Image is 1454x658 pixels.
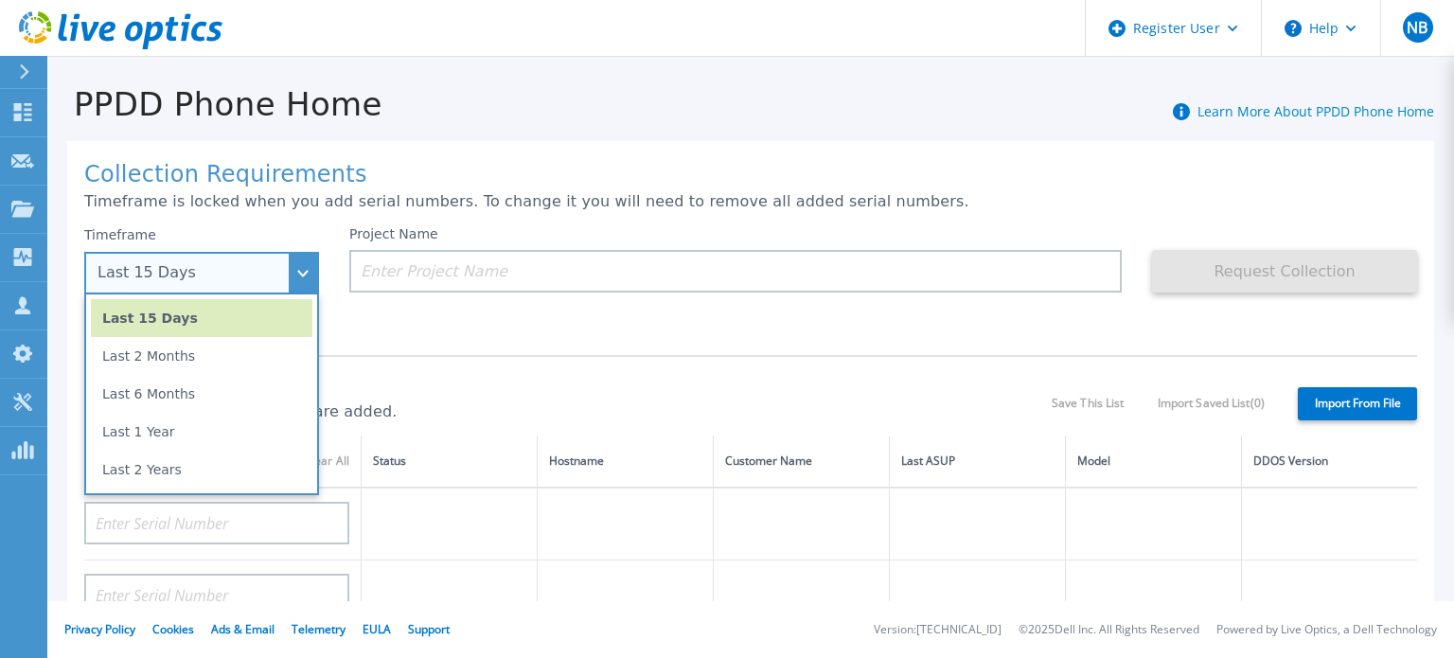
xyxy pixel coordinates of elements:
[84,162,1417,188] h1: Collection Requirements
[84,574,349,616] input: Enter Serial Number
[1152,250,1417,293] button: Request Collection
[84,227,156,242] label: Timeframe
[91,375,312,413] li: Last 6 Months
[363,621,391,637] a: EULA
[713,436,889,488] th: Customer Name
[537,436,713,488] th: Hostname
[874,624,1002,636] li: Version: [TECHNICAL_ID]
[349,250,1122,293] input: Enter Project Name
[84,371,1052,398] h1: Serial Numbers
[91,299,312,337] li: Last 15 Days
[362,436,538,488] th: Status
[889,436,1065,488] th: Last ASUP
[84,403,1052,420] p: 0 of 20 (max) serial numbers are added.
[1216,624,1437,636] li: Powered by Live Optics, a Dell Technology
[91,451,312,489] li: Last 2 Years
[1065,436,1241,488] th: Model
[152,621,194,637] a: Cookies
[84,502,349,544] input: Enter Serial Number
[91,413,312,451] li: Last 1 Year
[292,621,346,637] a: Telemetry
[1197,102,1434,120] a: Learn More About PPDD Phone Home
[1241,436,1417,488] th: DDOS Version
[211,621,275,637] a: Ads & Email
[98,264,285,281] div: Last 15 Days
[1407,20,1427,35] span: NB
[1298,387,1417,420] label: Import From File
[408,621,450,637] a: Support
[91,337,312,375] li: Last 2 Months
[84,193,1417,210] p: Timeframe is locked when you add serial numbers. To change it you will need to remove all added s...
[349,227,438,240] label: Project Name
[64,621,135,637] a: Privacy Policy
[1019,624,1199,636] li: © 2025 Dell Inc. All Rights Reserved
[47,86,382,123] h1: PPDD Phone Home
